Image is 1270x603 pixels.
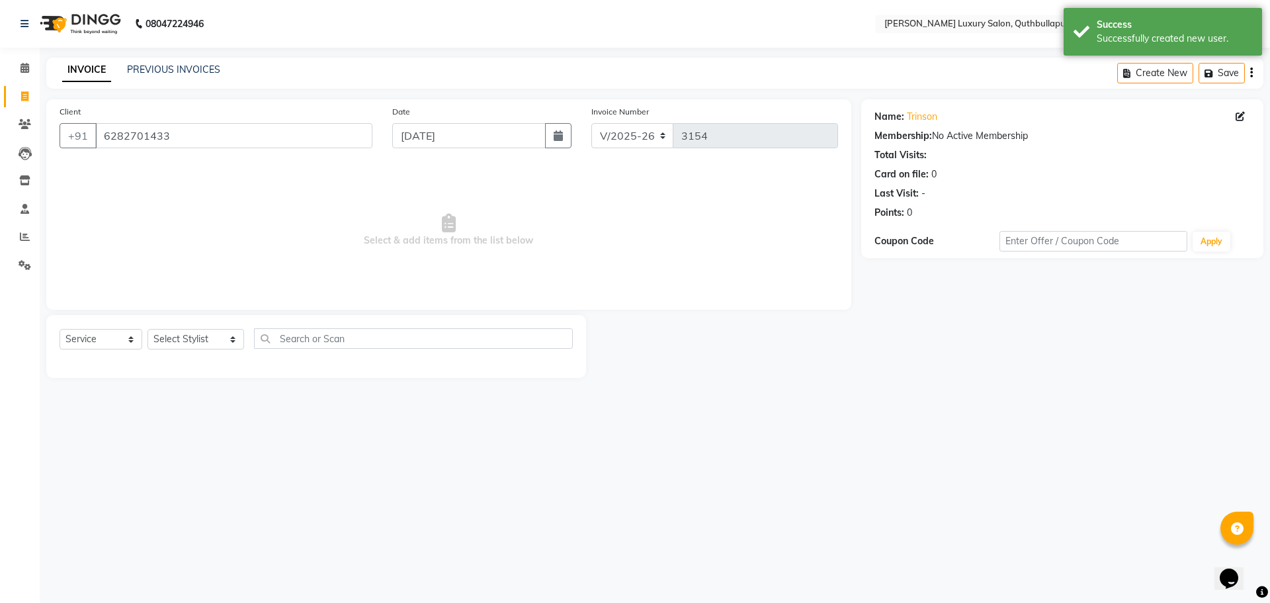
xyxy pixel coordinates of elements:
input: Search by Name/Mobile/Email/Code [95,123,372,148]
img: logo [34,5,124,42]
div: 0 [907,206,912,220]
div: Coupon Code [874,234,999,248]
button: Save [1199,63,1245,83]
label: Client [60,106,81,118]
div: 0 [931,167,937,181]
div: Last Visit: [874,187,919,201]
div: Membership: [874,129,932,143]
button: Apply [1193,232,1230,252]
input: Enter Offer / Coupon Code [999,231,1187,252]
b: 08047224946 [146,5,204,42]
label: Date [392,106,410,118]
iframe: chat widget [1214,550,1257,590]
div: Points: [874,206,904,220]
div: Name: [874,110,904,124]
a: INVOICE [62,58,111,82]
div: No Active Membership [874,129,1250,143]
span: Select & add items from the list below [60,164,838,297]
label: Invoice Number [591,106,649,118]
input: Search or Scan [254,328,573,349]
a: Trinson [907,110,937,124]
div: - [921,187,925,201]
div: Total Visits: [874,148,927,162]
div: Card on file: [874,167,929,181]
div: Successfully created new user. [1097,32,1252,46]
a: PREVIOUS INVOICES [127,64,220,75]
button: Create New [1117,63,1193,83]
div: Success [1097,18,1252,32]
button: +91 [60,123,97,148]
